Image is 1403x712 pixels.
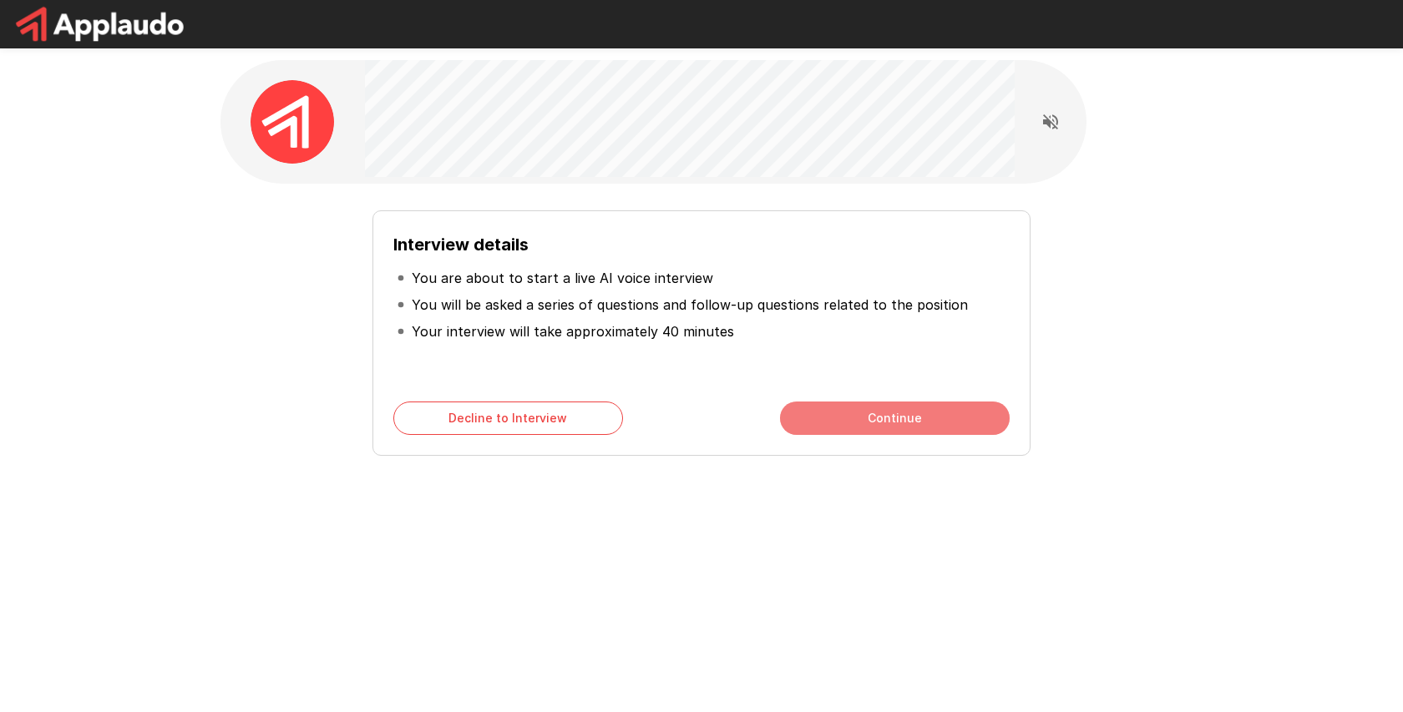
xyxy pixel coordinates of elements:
[412,321,734,341] p: Your interview will take approximately 40 minutes
[780,401,1010,435] button: Continue
[393,401,623,435] button: Decline to Interview
[1034,105,1067,139] button: Read questions aloud
[412,295,968,315] p: You will be asked a series of questions and follow-up questions related to the position
[412,268,713,288] p: You are about to start a live AI voice interview
[393,235,529,255] b: Interview details
[251,80,334,164] img: applaudo_avatar.png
